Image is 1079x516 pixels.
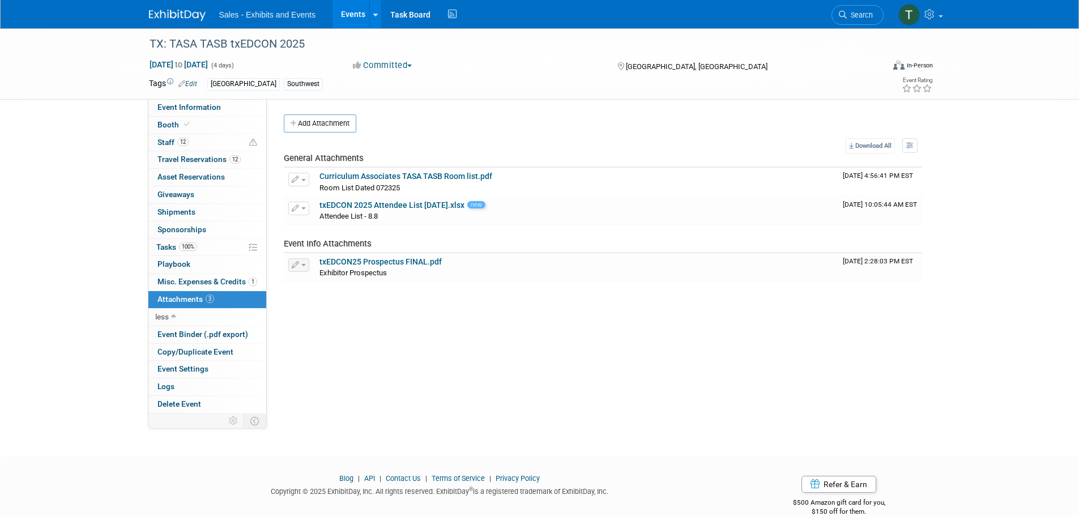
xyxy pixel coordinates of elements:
span: Logs [157,382,174,391]
div: Copyright © 2025 ExhibitDay, Inc. All rights reserved. ExhibitDay is a registered trademark of Ex... [149,484,731,497]
span: | [377,474,384,483]
a: Event Information [148,99,266,116]
img: Treyton Stender [898,4,920,25]
a: Logs [148,378,266,395]
span: General Attachments [284,153,364,163]
a: Travel Reservations12 [148,151,266,168]
span: 100% [179,242,197,251]
td: Upload Timestamp [838,197,922,225]
span: Upload Timestamp [843,172,913,180]
img: ExhibitDay [149,10,206,21]
a: Refer & Earn [801,476,876,493]
a: Staff12 [148,134,266,151]
span: Copy/Duplicate Event [157,347,233,356]
span: [DATE] [DATE] [149,59,208,70]
span: Exhibitor Prospectus [319,268,387,277]
span: Upload Timestamp [843,257,913,265]
a: Shipments [148,204,266,221]
button: Add Attachment [284,114,356,133]
span: Misc. Expenses & Credits [157,277,257,286]
span: Event Information [157,103,221,112]
span: | [423,474,430,483]
td: Upload Timestamp [838,253,922,282]
span: Event Settings [157,364,208,373]
span: less [155,312,169,321]
span: Sponsorships [157,225,206,234]
span: Travel Reservations [157,155,241,164]
span: 12 [229,155,241,164]
span: Asset Reservations [157,172,225,181]
span: Search [847,11,873,19]
span: Staff [157,138,189,147]
span: Giveaways [157,190,194,199]
span: | [487,474,494,483]
div: In-Person [906,61,933,70]
span: Upload Timestamp [843,201,917,208]
span: Booth [157,120,192,129]
div: TX: TASA TASB txEDCON 2025 [146,34,867,54]
td: Toggle Event Tabs [243,413,266,428]
a: Event Settings [148,361,266,378]
a: less [148,309,266,326]
i: Booth reservation complete [184,121,190,127]
span: [GEOGRAPHIC_DATA], [GEOGRAPHIC_DATA] [626,62,767,71]
a: Download All [846,138,895,153]
td: Tags [149,78,197,91]
span: Attendee List - 8.8 [319,212,378,220]
span: Shipments [157,207,195,216]
span: Attachments [157,295,214,304]
div: Event Format [817,59,933,76]
a: Terms of Service [432,474,485,483]
button: Committed [349,59,416,71]
a: Booth [148,117,266,134]
a: Tasks100% [148,239,266,256]
a: Curriculum Associates TASA TASB Room list.pdf [319,172,492,181]
a: Search [831,5,884,25]
span: Room List Dated 072325 [319,184,400,192]
a: Playbook [148,256,266,273]
img: Format-Inperson.png [893,61,905,70]
td: Personalize Event Tab Strip [224,413,244,428]
a: Blog [339,474,353,483]
td: Upload Timestamp [838,168,922,196]
a: Asset Reservations [148,169,266,186]
a: txEDCON 2025 Attendee List [DATE].xlsx [319,201,464,210]
span: Delete Event [157,399,201,408]
a: Event Binder (.pdf export) [148,326,266,343]
div: Event Rating [902,78,932,83]
div: Southwest [284,78,323,90]
a: Privacy Policy [496,474,540,483]
span: Event Binder (.pdf export) [157,330,248,339]
a: Edit [178,80,197,88]
span: Sales - Exhibits and Events [219,10,315,19]
span: (4 days) [210,62,234,69]
span: to [173,60,184,69]
a: txEDCON25 Prospectus FINAL.pdf [319,257,442,266]
span: Tasks [156,242,197,251]
span: Playbook [157,259,190,268]
div: [GEOGRAPHIC_DATA] [207,78,280,90]
sup: ® [469,486,473,492]
span: | [355,474,362,483]
span: 12 [177,138,189,146]
span: 1 [249,278,257,286]
span: new [467,201,485,208]
a: Attachments3 [148,291,266,308]
a: Copy/Duplicate Event [148,344,266,361]
a: Contact Us [386,474,421,483]
a: Delete Event [148,396,266,413]
a: Giveaways [148,186,266,203]
span: 3 [206,295,214,303]
a: Sponsorships [148,221,266,238]
span: Event Info Attachments [284,238,372,249]
span: Potential Scheduling Conflict -- at least one attendee is tagged in another overlapping event. [249,138,257,148]
a: Misc. Expenses & Credits1 [148,274,266,291]
a: API [364,474,375,483]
